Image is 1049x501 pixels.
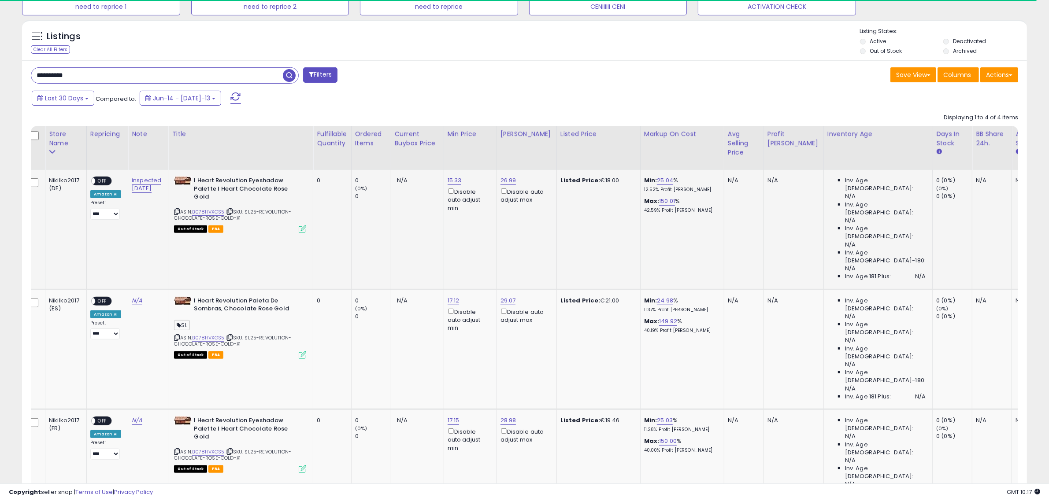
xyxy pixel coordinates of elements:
b: Max: [644,197,660,205]
a: B078HVXGS5 [192,448,224,456]
div: 0 (0%) [936,297,972,305]
a: 150.00 [659,437,677,446]
small: (0%) [355,425,367,432]
small: (0%) [936,425,949,432]
div: Nikilko2017 (ES) [49,297,80,313]
small: (0%) [936,305,949,312]
span: N/A [397,296,408,305]
div: 0 [355,177,391,184]
div: N/A [976,416,1005,424]
div: Clear All Filters [31,45,70,54]
span: 2025-08-13 10:17 GMT [1007,488,1040,496]
div: Listed Price [560,129,637,139]
span: Inv. Age 181 Plus: [845,273,891,280]
div: Min Price [448,129,493,139]
a: Privacy Policy [114,488,153,496]
span: | SKU: SL25-REVOLUTION-CHOCOLATE-ROSE-GOLD-X1 [174,448,291,461]
div: €19.46 [560,416,634,424]
div: Days In Stock [936,129,968,148]
img: 41U4eh-LldL._SL40_.jpg [174,416,192,425]
div: N/A [767,297,817,305]
button: Last 30 Days [32,91,94,106]
span: FBA [208,465,223,473]
div: Disable auto adjust max [500,427,550,444]
div: % [644,297,717,313]
div: Store Name [49,129,83,148]
button: Actions [980,67,1018,82]
div: Displaying 1 to 4 of 4 items [944,114,1018,122]
div: 0 (0%) [936,432,972,440]
p: 11.37% Profit [PERSON_NAME] [644,307,717,313]
a: 29.07 [500,296,516,305]
span: Inv. Age [DEMOGRAPHIC_DATA]-180: [845,368,926,384]
span: Inv. Age 181 Plus: [845,393,891,401]
span: Inv. Age [DEMOGRAPHIC_DATA]: [845,441,926,457]
div: Ordered Items [355,129,387,148]
div: 0 [355,432,391,440]
img: 41U4eh-LldL._SL40_.jpg [174,297,192,306]
a: 17.12 [448,296,460,305]
div: 0 (0%) [936,313,972,320]
th: The percentage added to the cost of goods (COGS) that forms the calculator for Min & Max prices. [640,126,724,170]
label: Active [870,37,886,45]
p: 40.00% Profit [PERSON_NAME] [644,447,717,453]
b: Min: [644,296,657,305]
div: Disable auto adjust min [448,427,490,452]
b: Max: [644,317,660,325]
img: 41U4eh-LldL._SL40_.jpg [174,177,192,185]
div: Avg BB Share [1016,129,1048,148]
span: N/A [845,457,856,464]
p: 11.28% Profit [PERSON_NAME] [644,427,717,433]
span: Inv. Age [DEMOGRAPHIC_DATA]-180: [845,249,926,265]
a: 17.15 [448,416,460,425]
a: 150.01 [659,197,675,206]
label: Deactivated [953,37,986,45]
div: % [644,317,717,334]
div: ASIN: [174,177,306,232]
a: 25.04 [657,176,673,185]
div: 0 [355,297,391,305]
div: €18.00 [560,177,634,184]
b: Listed Price: [560,176,600,184]
div: 0 [317,416,344,424]
div: Profit [PERSON_NAME] [767,129,820,148]
b: Listed Price: [560,296,600,305]
div: 0 [317,297,344,305]
span: Jun-14 - [DATE]-13 [153,94,210,103]
div: Nikilko2017 (DE) [49,177,80,192]
div: Repricing [90,129,124,139]
div: N/A [976,177,1005,184]
span: N/A [845,385,856,393]
a: 149.92 [659,317,677,326]
span: N/A [845,432,856,440]
small: (0%) [355,305,367,312]
div: Amazon AI [90,430,121,438]
button: Save View [890,67,936,82]
span: N/A [845,217,856,225]
div: 0 (0%) [936,416,972,424]
a: 24.98 [657,296,673,305]
a: N/A [132,296,142,305]
span: N/A [845,480,856,488]
div: N/A [1016,297,1045,305]
div: €21.00 [560,297,634,305]
div: Disable auto adjust min [448,187,490,212]
div: N/A [976,297,1005,305]
a: inspected [DATE] [132,176,161,193]
div: Preset: [90,320,121,340]
div: % [644,437,717,453]
div: Amazon AI [90,190,121,198]
div: 0 (0%) [936,192,972,200]
small: (0%) [936,185,949,192]
span: Inv. Age [DEMOGRAPHIC_DATA]: [845,225,926,240]
span: Inv. Age [DEMOGRAPHIC_DATA]: [845,345,926,361]
b: Min: [644,416,657,424]
label: Out of Stock [870,47,902,55]
div: BB Share 24h. [976,129,1008,148]
div: 0 [355,192,391,200]
div: N/A [728,416,757,424]
div: N/A [728,177,757,184]
span: N/A [845,361,856,368]
span: FBA [208,351,223,359]
div: Disable auto adjust min [448,307,490,332]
